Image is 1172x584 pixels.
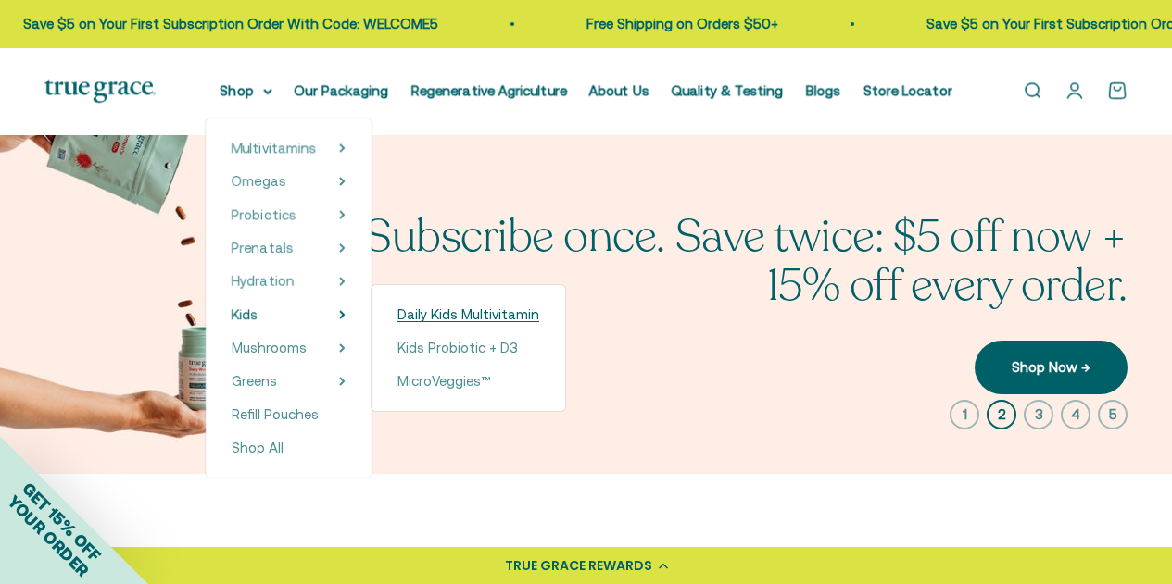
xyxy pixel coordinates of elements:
div: TRUE GRACE REWARDS [505,556,652,576]
button: 1 [950,400,979,429]
a: Regenerative Agriculture [411,82,567,98]
a: Mushrooms [232,337,307,359]
span: Probiotics [232,206,296,222]
summary: Greens [232,370,346,392]
a: Omegas [232,170,286,193]
span: Hydration [232,273,295,289]
button: 2 [987,400,1016,429]
span: Kids [232,306,258,322]
a: Daily Kids Multivitamin [397,304,539,326]
a: About Us [589,82,649,98]
a: Prenatals [232,237,294,259]
button: 3 [1024,400,1053,429]
a: Greens [232,370,277,392]
split-lines: Subscribe once. Save twice: $5 off now + 15% off every order. [365,206,1128,316]
span: Prenatals [232,240,294,255]
summary: Multivitamins [232,137,346,159]
summary: Kids [232,304,346,326]
span: Kids Probiotic + D3 [397,340,518,355]
span: Daily Kids Multivitamin [397,306,539,322]
summary: Hydration [232,270,346,292]
span: Refill Pouches [232,406,319,422]
a: Kids Probiotic + D3 [397,337,539,359]
a: Shop Now → [975,341,1128,394]
a: Kids [232,304,258,326]
summary: Mushrooms [232,337,346,359]
p: Save $5 on Your First Subscription Order With Code: WELCOME5 [14,13,429,35]
a: Shop All [232,437,346,459]
button: 4 [1061,400,1090,429]
span: Omegas [232,173,286,189]
span: Shop All [232,440,284,455]
a: Refill Pouches [232,404,346,426]
summary: Prenatals [232,237,346,259]
a: Hydration [232,270,295,292]
summary: Shop [221,80,272,102]
a: Probiotics [232,204,296,226]
a: Quality & Testing [672,82,784,98]
a: Blogs [806,82,841,98]
span: GET 15% OFF [19,478,105,565]
button: 5 [1098,400,1128,429]
a: Our Packaging [295,82,389,98]
span: Mushrooms [232,340,307,355]
span: YOUR ORDER [4,491,93,580]
summary: Probiotics [232,204,346,226]
span: Greens [232,373,277,389]
summary: Omegas [232,170,346,193]
a: Free Shipping on Orders $50+ [577,16,769,31]
a: Multivitamins [232,137,317,159]
span: Multivitamins [232,140,317,155]
a: Store Locator [863,82,952,98]
a: MicroVeggies™ [397,370,539,392]
span: MicroVeggies™ [397,373,491,389]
